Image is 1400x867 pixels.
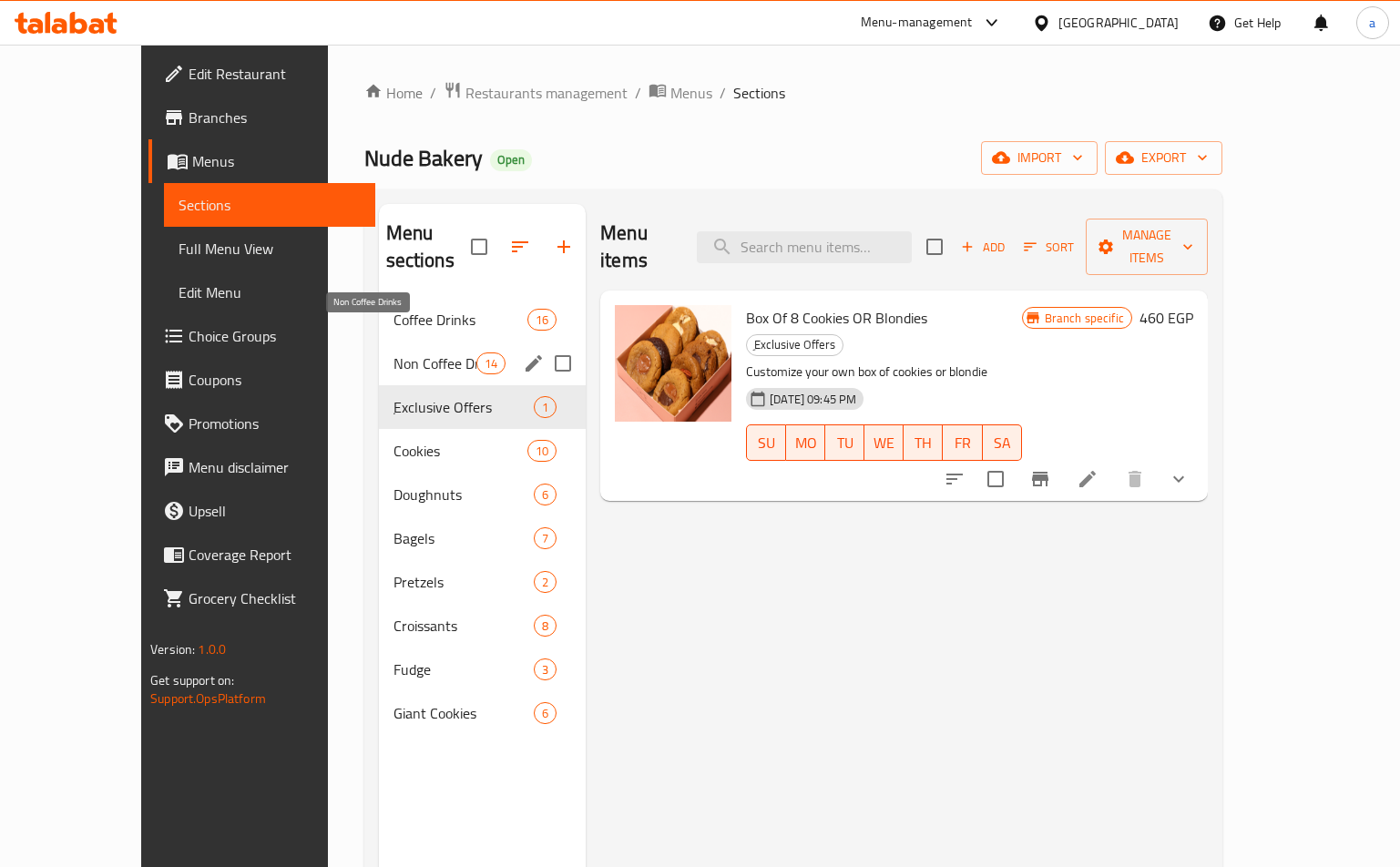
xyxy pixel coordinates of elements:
button: SA [983,424,1022,461]
div: items [534,658,557,680]
div: Coffee Drinks16 [379,298,587,342]
a: Branches [148,96,375,139]
a: Promotions [148,402,375,445]
div: items [534,484,557,505]
span: Branch specific [1037,310,1131,327]
a: Edit menu item [1077,468,1099,490]
div: items [534,702,557,724]
div: items [534,527,557,549]
span: 6 [535,705,556,722]
button: show more [1157,457,1201,501]
a: Coverage Report [148,533,375,576]
div: Bagels7 [379,516,587,560]
h2: Menu items [600,219,675,274]
div: items [534,571,557,593]
a: Menus [649,81,712,105]
span: Add item [954,233,1012,261]
span: SU [754,430,779,456]
div: Croissants8 [379,604,587,648]
span: import [996,147,1083,169]
a: Menus [148,139,375,183]
span: 1.0.0 [198,637,226,661]
button: TU [825,424,864,461]
a: Coupons [148,358,375,402]
a: Upsell [148,489,375,533]
a: Full Menu View [164,227,375,270]
span: 7 [535,530,556,547]
div: items [527,440,557,462]
span: Non Coffee Drinks [393,352,476,374]
span: Edit Restaurant [189,63,361,85]
span: Grocery Checklist [189,587,361,609]
span: Select to update [976,460,1015,498]
a: Sections [164,183,375,227]
span: TH [911,430,935,456]
span: Open [490,152,532,168]
a: Edit Restaurant [148,52,375,96]
span: 6 [535,486,556,504]
span: 16 [528,311,556,329]
div: Coffee Drinks [393,309,527,331]
span: Bagels [393,527,534,549]
li: / [430,82,436,104]
button: export [1105,141,1222,175]
span: export [1119,147,1208,169]
span: Fudge [393,658,534,680]
span: 1 [535,399,556,416]
img: Box Of 8 Cookies OR Blondies [615,305,731,422]
button: Add section [542,225,586,269]
span: 2 [535,574,556,591]
a: Restaurants management [444,81,628,105]
span: Giant Cookies [393,702,534,724]
span: [DATE] 09:45 PM [762,391,864,408]
div: ِExclusive Offers [746,334,843,356]
span: Full Menu View [179,238,361,260]
span: 8 [535,617,556,635]
div: items [534,615,557,637]
span: Sort sections [498,225,542,269]
div: ِExclusive Offers [393,396,534,418]
span: Cookies [393,440,527,462]
span: WE [872,430,896,456]
div: Cookies10 [379,429,587,473]
a: Home [364,82,423,104]
span: Restaurants management [465,82,628,104]
h6: 460 EGP [1139,305,1193,331]
span: Pretzels [393,571,534,593]
li: / [635,82,641,104]
span: Select section [915,228,954,266]
span: 10 [528,443,556,460]
span: MO [793,430,818,456]
span: Coverage Report [189,544,361,566]
span: Promotions [189,413,361,434]
input: search [697,231,912,263]
span: Sections [179,194,361,216]
span: Doughnuts [393,484,534,505]
span: Edit Menu [179,281,361,303]
nav: Menu sections [379,291,587,742]
div: Open [490,149,532,171]
div: [GEOGRAPHIC_DATA] [1058,13,1179,33]
button: Manage items [1086,219,1208,275]
span: Choice Groups [189,325,361,347]
span: Manage items [1100,224,1193,270]
span: ِExclusive Offers [747,334,843,355]
span: 3 [535,661,556,678]
nav: breadcrumb [364,81,1222,105]
p: Customize your own box of cookies or blondie [746,361,1021,383]
button: import [981,141,1098,175]
div: items [527,309,557,331]
span: Croissants [393,615,534,637]
div: ِExclusive Offers1 [379,385,587,429]
span: Coupons [189,369,361,391]
div: Non Coffee Drinks14edit [379,342,587,385]
button: FR [943,424,982,461]
span: Sort items [1012,233,1086,261]
span: Box Of 8 Cookies OR Blondies [746,304,927,331]
span: Branches [189,107,361,128]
